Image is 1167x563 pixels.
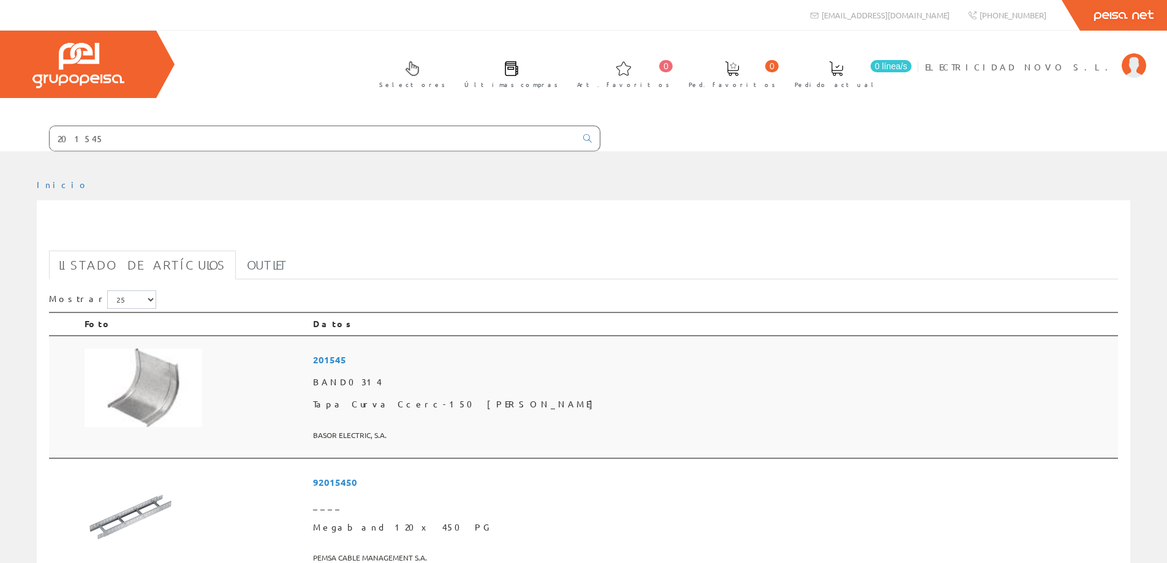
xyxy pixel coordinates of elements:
[980,10,1046,20] span: [PHONE_NUMBER]
[464,78,558,91] span: Últimas compras
[821,10,950,20] span: [EMAIL_ADDRESS][DOMAIN_NAME]
[313,393,1113,415] span: Tapa Curva Ccerc-150 [PERSON_NAME]
[107,290,156,309] select: Mostrar
[49,251,236,279] a: Listado de artículos
[313,371,1113,393] span: BAND0314
[308,312,1118,336] th: Datos
[925,51,1146,62] a: ELECTRICIDAD NOVO S.L.
[32,43,124,88] img: Grupo Peisa
[689,78,776,91] span: Ped. favoritos
[85,471,176,563] img: Foto artículo Megaband 120x 450 PG (150x150)
[80,312,308,336] th: Foto
[313,494,1113,516] span: ____
[452,51,564,96] a: Últimas compras
[659,60,673,72] span: 0
[795,78,878,91] span: Pedido actual
[313,349,1113,371] span: 201545
[925,61,1116,73] span: ELECTRICIDAD NOVO S.L.
[379,78,445,91] span: Selectores
[871,60,912,72] span: 0 línea/s
[765,60,779,72] span: 0
[577,78,670,91] span: Art. favoritos
[85,349,202,428] img: Foto artículo Tapa Curva Ccerc-150 Gs Basor (192x128.50393700787)
[313,425,1113,445] span: BASOR ELECTRIC, S.A.
[313,471,1113,494] span: 92015450
[37,179,89,190] a: Inicio
[50,126,576,151] input: Buscar ...
[49,220,1118,244] h1: 201545
[367,51,451,96] a: Selectores
[49,290,156,309] label: Mostrar
[313,516,1113,538] span: Megaband 120x 450 PG
[237,251,298,279] a: Outlet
